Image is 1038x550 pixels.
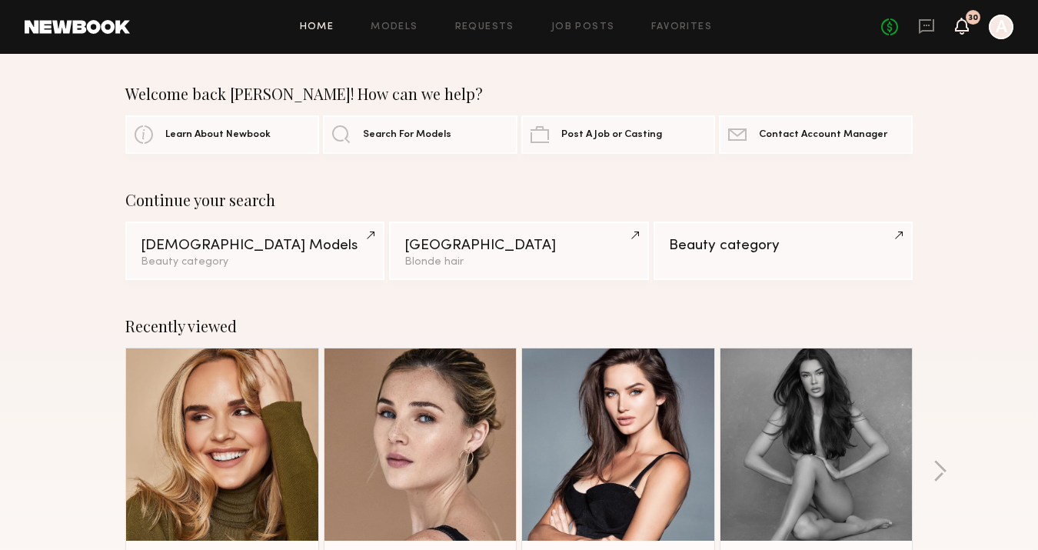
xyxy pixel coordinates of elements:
div: Welcome back [PERSON_NAME]! How can we help? [125,85,913,103]
div: Blonde hair [404,257,633,268]
span: Search For Models [363,130,451,140]
a: Learn About Newbook [125,115,319,154]
a: Beauty category [654,222,913,280]
a: [DEMOGRAPHIC_DATA] ModelsBeauty category [125,222,384,280]
div: [DEMOGRAPHIC_DATA] Models [141,238,369,253]
div: Beauty category [141,257,369,268]
div: Beauty category [669,238,897,253]
a: Job Posts [551,22,615,32]
a: Home [300,22,334,32]
div: Recently viewed [125,317,913,335]
span: Post A Job or Casting [561,130,662,140]
a: Search For Models [323,115,517,154]
a: Post A Job or Casting [521,115,715,154]
div: Continue your search [125,191,913,209]
a: Models [371,22,418,32]
a: Contact Account Manager [719,115,913,154]
a: A [989,15,1013,39]
a: [GEOGRAPHIC_DATA]Blonde hair [389,222,648,280]
span: Contact Account Manager [759,130,887,140]
div: [GEOGRAPHIC_DATA] [404,238,633,253]
a: Favorites [651,22,712,32]
a: Requests [455,22,514,32]
span: Learn About Newbook [165,130,271,140]
div: 30 [968,14,978,22]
